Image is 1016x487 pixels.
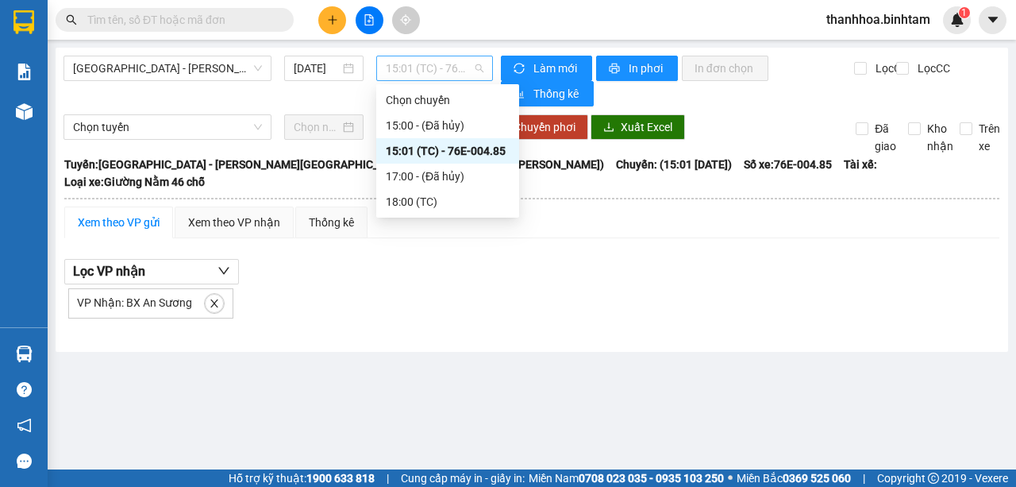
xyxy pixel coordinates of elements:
[616,156,732,173] span: Chuyến: (15:01 [DATE])
[533,85,581,102] span: Thống kê
[386,142,510,160] div: 15:01 (TC) - 76E-004.85
[928,473,939,484] span: copyright
[205,294,224,313] button: close
[529,470,724,487] span: Miền Nam
[596,56,678,81] button: printerIn phơi
[294,60,340,77] input: 13/10/2025
[386,168,510,185] div: 17:00 - (Đã hủy)
[364,14,375,25] span: file-add
[591,114,685,140] button: downloadXuất Excel
[514,63,527,75] span: sync
[621,118,672,136] span: Xuất Excel
[217,265,230,277] span: down
[306,472,375,485] strong: 1900 633 818
[16,346,33,362] img: warehouse-icon
[16,103,33,120] img: warehouse-icon
[87,11,275,29] input: Tìm tên, số ĐT hoặc mã đơn
[961,7,967,18] span: 1
[64,158,604,171] b: Tuyến: [GEOGRAPHIC_DATA] - [PERSON_NAME][GEOGRAPHIC_DATA][PERSON_NAME] (An [PERSON_NAME])
[73,261,145,281] span: Lọc VP nhận
[868,120,902,155] span: Đã giao
[744,156,832,173] span: Số xe: 76E-004.85
[73,115,262,139] span: Chọn tuyến
[376,87,519,113] div: Chọn chuyến
[400,14,411,25] span: aim
[386,117,510,134] div: 15:00 - (Đã hủy)
[501,81,594,106] button: bar-chartThống kê
[629,60,665,77] span: In phơi
[386,193,510,211] div: 18:00 (TC)
[844,156,877,173] span: Tài xế:
[609,63,622,75] span: printer
[327,14,338,25] span: plus
[783,472,851,485] strong: 0369 525 060
[911,60,952,77] span: Lọc CC
[392,6,420,34] button: aim
[77,296,192,309] span: VP Nhận: BX An Sương
[229,470,375,487] span: Hỗ trợ kỹ thuật:
[533,60,579,77] span: Làm mới
[950,13,964,27] img: icon-new-feature
[294,118,340,136] input: Chọn ngày
[78,214,160,231] div: Xem theo VP gửi
[501,56,592,81] button: syncLàm mới
[814,10,943,29] span: thanhhoa.binhtam
[64,173,205,191] span: Loại xe: Giường Nằm 46 chỗ
[386,56,483,80] span: 15:01 (TC) - 76E-004.85
[356,6,383,34] button: file-add
[73,56,262,80] span: Sài Gòn - Quảng Ngãi (An Sương)
[206,298,223,309] span: close
[501,114,588,140] button: Chuyển phơi
[959,7,970,18] sup: 1
[682,56,768,81] button: In đơn chọn
[66,14,77,25] span: search
[869,60,910,77] span: Lọc CR
[386,91,510,109] div: Chọn chuyến
[13,10,34,34] img: logo-vxr
[188,214,280,231] div: Xem theo VP nhận
[728,475,733,481] span: ⚪️
[921,120,960,155] span: Kho nhận
[603,122,614,134] span: download
[579,472,724,485] strong: 0708 023 035 - 0935 103 250
[387,470,389,487] span: |
[401,470,525,487] span: Cung cấp máy in - giấy in:
[17,382,32,397] span: question-circle
[737,470,851,487] span: Miền Bắc
[972,120,1006,155] span: Trên xe
[986,13,1000,27] span: caret-down
[863,470,865,487] span: |
[979,6,1006,34] button: caret-down
[64,259,239,284] button: Lọc VP nhận
[17,418,32,433] span: notification
[318,6,346,34] button: plus
[17,454,32,469] span: message
[309,214,354,231] div: Thống kê
[16,64,33,80] img: solution-icon
[514,88,527,101] span: bar-chart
